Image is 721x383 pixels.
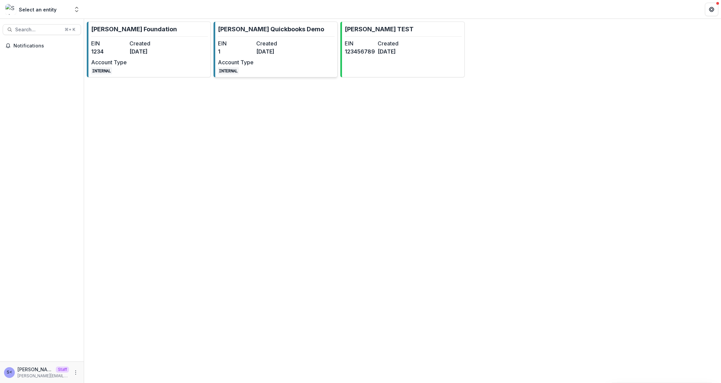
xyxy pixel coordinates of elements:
[345,47,375,56] dd: 123456789
[378,39,408,47] dt: Created
[218,39,254,47] dt: EIN
[15,27,61,33] span: Search...
[91,58,127,66] dt: Account Type
[214,22,338,77] a: [PERSON_NAME] Quickbooks DemoEIN1Created[DATE]Account TypeINTERNAL
[87,22,211,77] a: [PERSON_NAME] FoundationEIN1234Created[DATE]Account TypeINTERNAL
[218,67,239,74] code: INTERNAL
[5,4,16,15] img: Select an entity
[91,39,127,47] dt: EIN
[17,366,53,373] p: [PERSON_NAME] <[PERSON_NAME][EMAIL_ADDRESS][DOMAIN_NAME]>
[129,47,165,56] dd: [DATE]
[378,47,408,56] dd: [DATE]
[63,26,77,33] div: ⌘ + K
[3,24,81,35] button: Search...
[129,39,165,47] dt: Created
[256,47,292,56] dd: [DATE]
[3,40,81,51] button: Notifications
[56,367,69,373] p: Staff
[19,6,56,13] div: Select an entity
[345,39,375,47] dt: EIN
[7,370,12,375] div: Sammy <sammy@trytemelio.com>
[91,47,127,56] dd: 1234
[91,67,112,74] code: INTERNAL
[218,25,324,34] p: [PERSON_NAME] Quickbooks Demo
[17,373,69,379] p: [PERSON_NAME][EMAIL_ADDRESS][DOMAIN_NAME]
[345,25,414,34] p: [PERSON_NAME] TEST
[72,369,80,377] button: More
[218,47,254,56] dd: 1
[91,25,177,34] p: [PERSON_NAME] Foundation
[72,3,81,16] button: Open entity switcher
[340,22,464,77] a: [PERSON_NAME] TESTEIN123456789Created[DATE]
[13,43,78,49] span: Notifications
[256,39,292,47] dt: Created
[218,58,254,66] dt: Account Type
[705,3,718,16] button: Get Help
